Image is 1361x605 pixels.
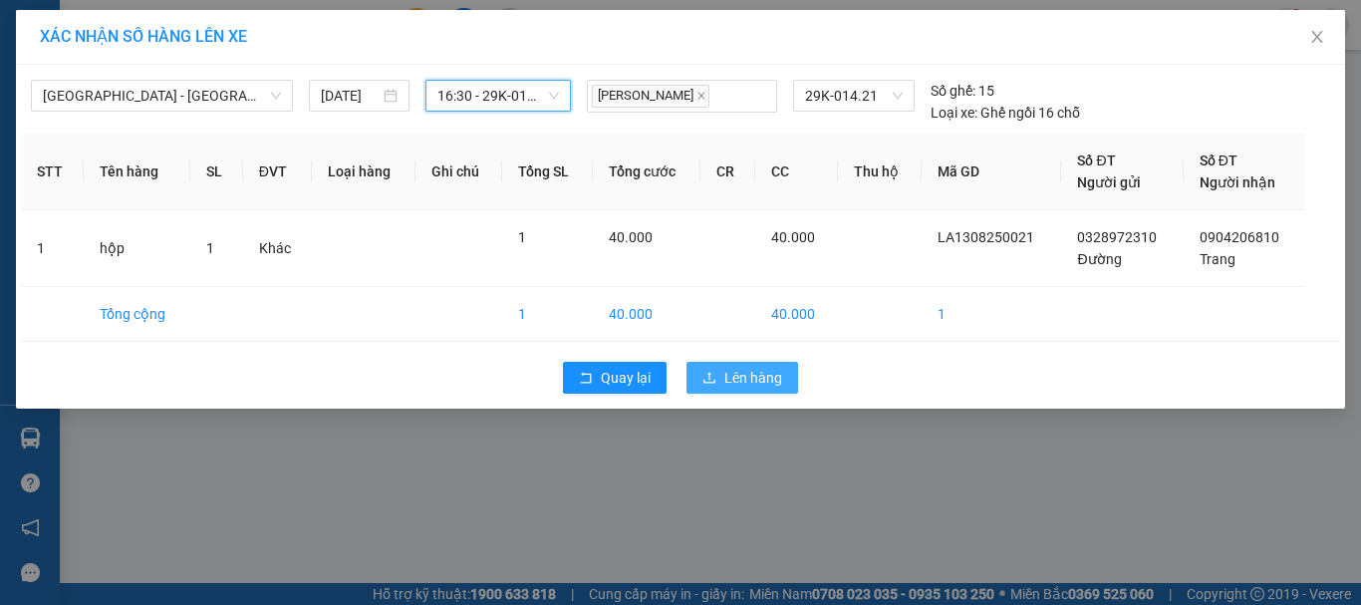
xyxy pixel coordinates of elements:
span: Quay lại [601,367,651,389]
th: STT [21,134,84,210]
span: Người nhận [1200,174,1275,190]
span: 0328972310 [1077,229,1157,245]
img: logo [9,79,111,180]
span: Số ghế: [931,80,975,102]
span: Số ĐT [1200,152,1237,168]
span: Loại xe: [931,102,977,124]
th: Tổng SL [502,134,593,210]
td: Tổng cộng [84,287,190,342]
span: Lên hàng [724,367,782,389]
strong: CHUYỂN PHÁT NHANH VIP ANH HUY [124,16,273,81]
span: 16:30 - 29K-014.21 [437,81,560,111]
th: Mã GD [922,134,1062,210]
div: Ghế ngồi 16 chỗ [931,102,1080,124]
span: [PERSON_NAME] [592,85,709,108]
span: Chuyển phát nhanh: [GEOGRAPHIC_DATA] - [GEOGRAPHIC_DATA] [113,86,285,156]
td: 40.000 [755,287,838,342]
input: 13/08/2025 [321,85,379,107]
th: Tổng cước [593,134,700,210]
td: 40.000 [593,287,700,342]
td: Khác [243,210,313,287]
span: rollback [579,371,593,387]
span: 29K-014.21 [805,81,903,111]
span: close [696,91,706,101]
button: uploadLên hàng [686,362,798,394]
span: 1 [518,229,526,245]
td: 1 [922,287,1062,342]
td: 1 [502,287,593,342]
span: Người gửi [1077,174,1141,190]
button: Close [1289,10,1345,66]
span: XÁC NHẬN SỐ HÀNG LÊN XE [40,27,247,46]
th: Tên hàng [84,134,190,210]
span: 40.000 [609,229,653,245]
span: close [1309,29,1325,45]
span: Trang [1200,251,1235,267]
td: hộp [84,210,190,287]
span: Đường [1077,251,1121,267]
span: 1 [206,240,214,256]
button: rollbackQuay lại [563,362,667,394]
td: 1 [21,210,84,287]
span: 0904206810 [1200,229,1279,245]
span: Số ĐT [1077,152,1115,168]
th: CR [700,134,755,210]
th: Thu hộ [838,134,922,210]
th: CC [755,134,838,210]
div: 15 [931,80,994,102]
th: Ghi chú [415,134,502,210]
th: Loại hàng [312,134,415,210]
th: ĐVT [243,134,313,210]
span: Hà Nội - Hải Phòng [43,81,281,111]
span: upload [702,371,716,387]
span: LA1308250021 [938,229,1034,245]
span: 40.000 [771,229,815,245]
th: SL [190,134,242,210]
